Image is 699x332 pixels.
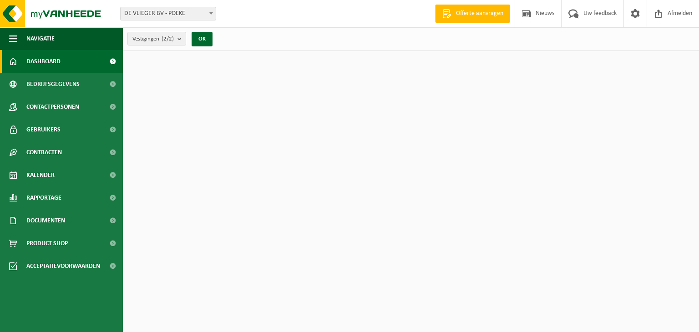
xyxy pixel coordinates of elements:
a: Offerte aanvragen [435,5,510,23]
span: Kalender [26,164,55,186]
count: (2/2) [162,36,174,42]
span: Offerte aanvragen [454,9,506,18]
span: DE VLIEGER BV - POEKE [120,7,216,20]
span: Rapportage [26,186,61,209]
span: Contactpersonen [26,96,79,118]
button: OK [192,32,213,46]
span: Vestigingen [132,32,174,46]
span: Bedrijfsgegevens [26,73,80,96]
span: Dashboard [26,50,61,73]
span: Navigatie [26,27,55,50]
button: Vestigingen(2/2) [127,32,186,45]
span: Contracten [26,141,62,164]
span: Documenten [26,209,65,232]
span: DE VLIEGER BV - POEKE [121,7,216,20]
span: Acceptatievoorwaarden [26,255,100,277]
span: Product Shop [26,232,68,255]
span: Gebruikers [26,118,61,141]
